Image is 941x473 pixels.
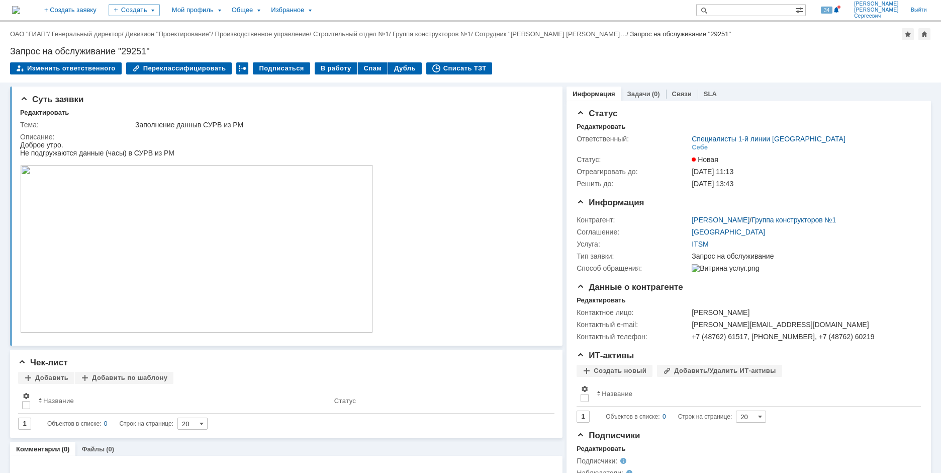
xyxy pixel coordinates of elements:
a: [GEOGRAPHIC_DATA] [692,228,765,236]
span: ИТ-активы [577,351,634,360]
div: / [393,30,475,38]
div: Контактное лицо: [577,308,690,317]
div: Сделать домашней страницей [918,28,930,40]
a: Группа конструкторов №1 [393,30,471,38]
th: Название [593,381,913,407]
div: Тема: [20,121,133,129]
div: / [313,30,393,38]
a: SLA [704,90,717,98]
span: Подписчики [577,431,640,440]
div: 0 [104,418,108,430]
span: Информация [577,198,644,207]
a: Задачи [627,90,650,98]
div: Контактный телефон: [577,333,690,341]
span: 34 [821,7,832,14]
img: Витрина услуг.png [692,264,759,272]
a: Комментарии [16,445,60,453]
div: Запрос на обслуживание [692,252,915,260]
div: Контрагент: [577,216,690,224]
div: Решить до: [577,180,690,188]
div: / [215,30,314,38]
div: Услуга: [577,240,690,248]
span: Объектов в списке: [606,413,660,420]
div: Название [43,397,74,405]
div: / [475,30,630,38]
div: [PERSON_NAME] [692,308,915,317]
div: Контактный e-mail: [577,321,690,329]
a: Группа конструкторов №1 [751,216,836,224]
a: Файлы [81,445,105,453]
div: Работа с массовостью [236,62,248,74]
a: Сотрудник "[PERSON_NAME] [PERSON_NAME]… [475,30,626,38]
div: Себе [692,143,708,151]
div: 0 [663,411,666,423]
span: Чек-лист [18,358,68,367]
div: Название [602,390,632,398]
div: Описание: [20,133,549,141]
div: Добавить в избранное [902,28,914,40]
div: Ответственный: [577,135,690,143]
div: (0) [106,445,114,453]
a: Связи [672,90,692,98]
div: Запрос на обслуживание "29251" [630,30,731,38]
div: Редактировать [577,296,625,304]
div: Редактировать [577,123,625,131]
span: Объектов в списке: [47,420,101,427]
a: [PERSON_NAME] [692,216,749,224]
div: Соглашение: [577,228,690,236]
a: Дивизион "Проектирование" [125,30,211,38]
a: Специалисты 1-й линии [GEOGRAPHIC_DATA] [692,135,845,143]
span: [PERSON_NAME] [854,7,899,13]
div: Заполнение данныв СУРВ из РМ [135,121,547,129]
span: Новая [692,155,718,164]
div: Запрос на обслуживание "29251" [10,46,931,56]
div: / [52,30,126,38]
div: (0) [62,445,70,453]
div: +7 (48762) 61517, [PHONE_NUMBER], +7 (48762) 60219 [692,333,915,341]
a: Строительный отдел №1 [313,30,389,38]
div: Редактировать [577,445,625,453]
div: Подписчики: [577,457,678,465]
span: Сергеевич [854,13,899,19]
div: / [125,30,215,38]
span: Настройки [581,385,589,393]
span: Суть заявки [20,95,83,104]
div: Создать [109,4,160,16]
a: Информация [573,90,615,98]
div: / [10,30,52,38]
div: Статус [334,397,356,405]
a: Генеральный директор [52,30,122,38]
a: ITSM [692,240,708,248]
div: Редактировать [20,109,69,117]
div: Статус: [577,155,690,164]
span: Настройки [22,392,30,400]
i: Строк на странице: [606,411,732,423]
th: Название [34,388,330,414]
div: Тип заявки: [577,252,690,260]
div: [PERSON_NAME][EMAIL_ADDRESS][DOMAIN_NAME] [692,321,915,329]
a: ОАО "ГИАП" [10,30,48,38]
span: [DATE] 13:43 [692,180,733,188]
i: Строк на странице: [47,418,173,430]
span: [DATE] 11:13 [692,168,733,176]
th: Статус [330,388,546,414]
div: (0) [652,90,660,98]
span: Расширенный поиск [795,5,805,14]
div: Способ обращения: [577,264,690,272]
a: Производственное управление [215,30,310,38]
img: logo [12,6,20,14]
div: Отреагировать до: [577,168,690,176]
span: [PERSON_NAME] [854,1,899,7]
span: Данные о контрагенте [577,282,683,292]
div: / [692,216,836,224]
span: Статус [577,109,617,118]
a: Перейти на домашнюю страницу [12,6,20,14]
